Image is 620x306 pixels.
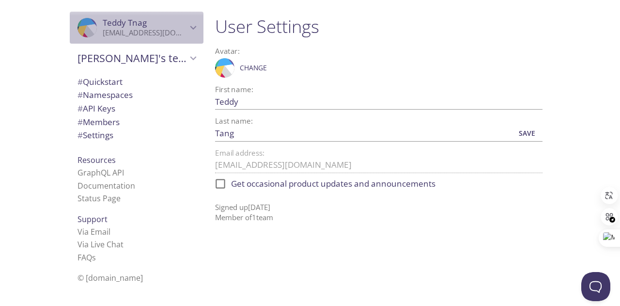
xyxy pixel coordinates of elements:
[70,75,203,89] div: Quickstart
[70,129,203,142] div: Team Settings
[70,88,203,102] div: Namespaces
[215,149,264,157] label: Email address:
[77,76,83,87] span: #
[77,51,187,65] span: [PERSON_NAME]'s team
[77,167,124,178] a: GraphQL API
[215,86,253,93] label: First name:
[237,60,269,76] button: Change
[77,180,135,191] a: Documentation
[70,115,203,129] div: Members
[77,89,83,100] span: #
[511,126,542,141] button: Save
[77,116,83,128] span: #
[70,102,203,115] div: API Keys
[77,252,96,263] a: FAQ
[77,239,124,250] a: Via Live Chat
[103,28,187,38] p: [EMAIL_ADDRESS][DOMAIN_NAME]
[77,226,110,237] a: Via Email
[77,103,83,114] span: #
[215,194,542,223] p: Signed up [DATE] Member of 1 team
[77,129,113,141] span: Settings
[70,46,203,71] div: Teddy's team
[77,89,133,100] span: Namespaces
[103,17,147,28] span: Teddy Tnag
[77,129,83,141] span: #
[70,12,203,44] div: Teddy Tnag
[231,177,435,190] span: Get occasional product updates and announcements
[581,272,610,301] iframe: Help Scout Beacon - Open
[514,128,540,139] span: Save
[77,193,121,204] a: Status Page
[77,155,116,165] span: Resources
[92,252,96,263] span: s
[240,62,267,74] span: Change
[215,48,503,55] label: Avatar:
[215,117,253,125] label: Last name:
[215,16,542,37] h1: User Settings
[77,214,108,225] span: Support
[77,103,115,114] span: API Keys
[77,273,143,283] span: © [DOMAIN_NAME]
[77,76,123,87] span: Quickstart
[77,116,120,128] span: Members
